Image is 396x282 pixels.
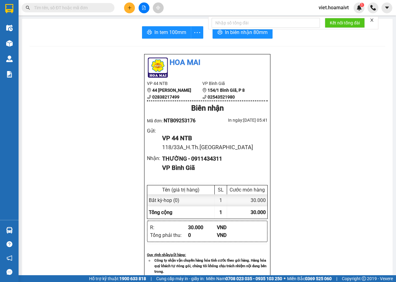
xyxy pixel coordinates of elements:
[150,224,188,231] div: R :
[147,80,202,87] li: VP 44 NTB
[154,258,266,274] strong: Công ty nhận vận chuyển hàng hóa tính cước theo gói hàng. Hàng hóa quý khách tự đóng gói, chúng t...
[206,275,282,282] span: Miền Nam
[153,2,164,13] button: aim
[217,224,246,231] div: VND
[142,26,191,39] button: printerIn tem 100mm
[287,275,332,282] span: Miền Bắc
[142,6,146,10] span: file-add
[147,88,151,92] span: environment
[207,117,268,124] div: In ngày: [DATE] 05:41
[216,187,225,193] div: SL
[325,18,365,28] button: Kết nối tổng đài
[147,57,169,78] img: logo.jpg
[188,224,217,231] div: 30.000
[152,95,179,99] b: 02838217499
[156,275,204,282] span: Cung cấp máy in - giấy in:
[6,25,13,31] img: warehouse-icon
[151,275,152,282] span: |
[330,19,360,26] span: Kết nối tổng đài
[149,187,213,193] div: Tên (giá trị hàng)
[284,277,286,280] span: ⚪️
[215,194,227,206] div: 1
[202,95,207,99] span: phone
[147,154,162,162] div: Nhận :
[6,40,13,47] img: warehouse-icon
[6,56,13,62] img: warehouse-icon
[212,18,320,28] input: Nhập số tổng đài
[147,127,162,135] div: Gửi :
[6,241,12,247] span: question-circle
[5,4,13,13] img: logo-vxr
[147,117,207,124] div: Mã đơn:
[147,30,152,36] span: printer
[149,197,179,203] span: Bất kỳ - hop (0)
[191,26,203,39] button: more
[362,276,366,281] span: copyright
[147,252,268,258] div: Quy định nhận/gửi hàng :
[162,133,263,143] div: VP 44 NTB
[370,5,376,11] img: phone-icon
[361,3,363,7] span: 1
[229,187,266,193] div: Cước món hàng
[336,275,337,282] span: |
[6,227,13,234] img: warehouse-icon
[164,118,196,124] span: NTB09253176
[162,154,263,163] div: THƯỜNG - 0911434311
[208,95,235,99] b: 02543521980
[127,6,132,10] span: plus
[227,194,267,206] div: 30.000
[162,163,263,173] div: VP Bình Giã
[152,88,191,93] b: 44 [PERSON_NAME]
[6,269,12,275] span: message
[156,6,160,10] span: aim
[188,231,217,239] div: 0
[147,57,268,69] li: Hoa Mai
[208,88,245,93] b: 154/1 Bình Giã, P 8
[305,276,332,281] strong: 0369 525 060
[381,2,392,13] button: caret-down
[150,231,188,239] div: Tổng phải thu :
[149,209,172,215] span: Tổng cộng
[6,255,12,261] span: notification
[251,209,266,215] span: 30.000
[202,88,207,92] span: environment
[356,5,362,11] img: icon-new-feature
[154,28,186,36] span: In tem 100mm
[162,143,263,152] div: 118/33A_H.Th.[GEOGRAPHIC_DATA]
[6,71,13,78] img: solution-icon
[139,2,149,13] button: file-add
[217,30,222,36] span: printer
[360,3,364,7] sup: 1
[384,5,390,11] span: caret-down
[314,4,354,11] span: viet.hoamaivt
[124,2,135,13] button: plus
[217,231,246,239] div: VND
[147,103,268,114] div: Biên nhận
[225,28,268,36] span: In biên nhận 80mm
[147,95,151,99] span: phone
[191,29,203,36] span: more
[119,276,146,281] strong: 1900 633 818
[26,6,30,10] span: search
[219,209,222,215] span: 1
[213,26,273,39] button: printerIn biên nhận 80mm
[89,275,146,282] span: Hỗ trợ kỹ thuật:
[370,18,374,22] span: close
[226,276,282,281] strong: 0708 023 035 - 0935 103 250
[202,80,258,87] li: VP Bình Giã
[34,4,107,11] input: Tìm tên, số ĐT hoặc mã đơn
